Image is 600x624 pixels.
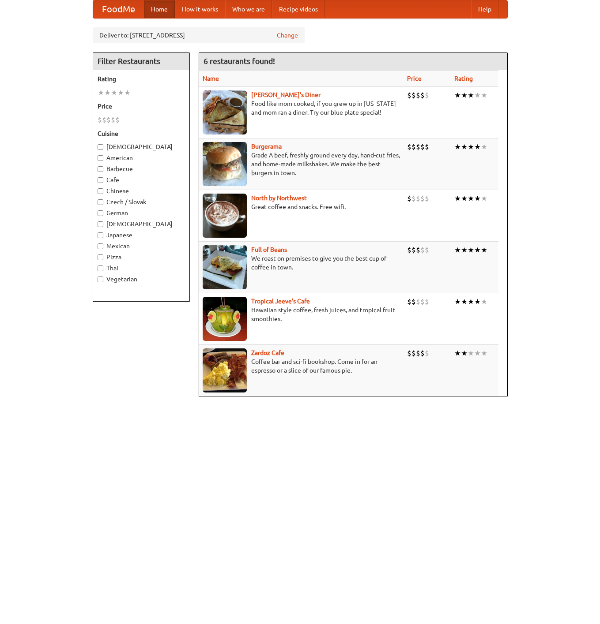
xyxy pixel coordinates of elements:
[425,297,429,306] li: $
[93,27,305,43] div: Deliver to: [STREET_ADDRESS]
[461,90,468,100] li: ★
[203,254,400,272] p: We roast on premises to give you the best cup of coffee in town.
[411,297,416,306] li: $
[115,115,120,125] li: $
[416,348,420,358] li: $
[98,75,185,83] h5: Rating
[468,90,474,100] li: ★
[98,102,185,111] h5: Price
[203,245,247,289] img: beans.jpg
[203,142,247,186] img: burgerama.jpg
[111,115,115,125] li: $
[416,297,420,306] li: $
[481,90,487,100] li: ★
[454,348,461,358] li: ★
[98,176,185,184] label: Cafe
[98,187,185,195] label: Chinese
[461,142,468,152] li: ★
[425,194,429,203] li: $
[411,194,416,203] li: $
[481,142,487,152] li: ★
[420,297,425,306] li: $
[203,306,400,323] p: Hawaiian style coffee, fresh juices, and tropical fruit smoothies.
[468,142,474,152] li: ★
[454,142,461,152] li: ★
[411,245,416,255] li: $
[98,232,103,238] input: Japanese
[416,142,420,152] li: $
[454,194,461,203] li: ★
[474,194,481,203] li: ★
[420,245,425,255] li: $
[98,144,103,150] input: [DEMOGRAPHIC_DATA]
[203,90,247,135] img: sallys.jpg
[411,90,416,100] li: $
[425,245,429,255] li: $
[425,90,429,100] li: $
[98,221,103,227] input: [DEMOGRAPHIC_DATA]
[98,210,103,216] input: German
[203,151,400,177] p: Grade A beef, freshly ground every day, hand-cut fries, and home-made milkshakes. We make the bes...
[225,0,272,18] a: Who we are
[407,297,411,306] li: $
[98,166,103,172] input: Barbecue
[416,245,420,255] li: $
[474,245,481,255] li: ★
[251,91,321,98] a: [PERSON_NAME]'s Diner
[420,142,425,152] li: $
[425,142,429,152] li: $
[98,264,185,273] label: Thai
[481,297,487,306] li: ★
[203,75,219,82] a: Name
[468,245,474,255] li: ★
[203,348,247,392] img: zardoz.jpg
[454,75,473,82] a: Rating
[98,243,103,249] input: Mexican
[102,115,106,125] li: $
[251,298,310,305] a: Tropical Jeeve's Cafe
[461,297,468,306] li: ★
[416,194,420,203] li: $
[98,115,102,125] li: $
[98,142,185,151] label: [DEMOGRAPHIC_DATA]
[98,209,185,217] label: German
[407,75,422,82] a: Price
[468,297,474,306] li: ★
[111,88,117,97] li: ★
[251,349,284,356] b: Zardoz Cafe
[98,231,185,239] label: Japanese
[461,245,468,255] li: ★
[98,188,103,194] input: Chinese
[407,194,411,203] li: $
[98,254,103,260] input: Pizza
[117,88,124,97] li: ★
[98,199,103,205] input: Czech / Slovak
[251,246,287,253] a: Full of Beans
[468,348,474,358] li: ★
[471,0,498,18] a: Help
[251,143,282,150] a: Burgerama
[420,194,425,203] li: $
[175,0,225,18] a: How it works
[407,90,411,100] li: $
[411,348,416,358] li: $
[203,297,247,341] img: jeeves.jpg
[468,194,474,203] li: ★
[420,348,425,358] li: $
[98,198,185,206] label: Czech / Slovak
[407,142,411,152] li: $
[204,57,275,65] ng-pluralize: 6 restaurants found!
[98,242,185,250] label: Mexican
[98,155,103,161] input: American
[93,52,189,70] h4: Filter Restaurants
[481,245,487,255] li: ★
[411,142,416,152] li: $
[203,202,400,211] p: Great coffee and snacks. Free wifi.
[416,90,420,100] li: $
[425,348,429,358] li: $
[474,90,481,100] li: ★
